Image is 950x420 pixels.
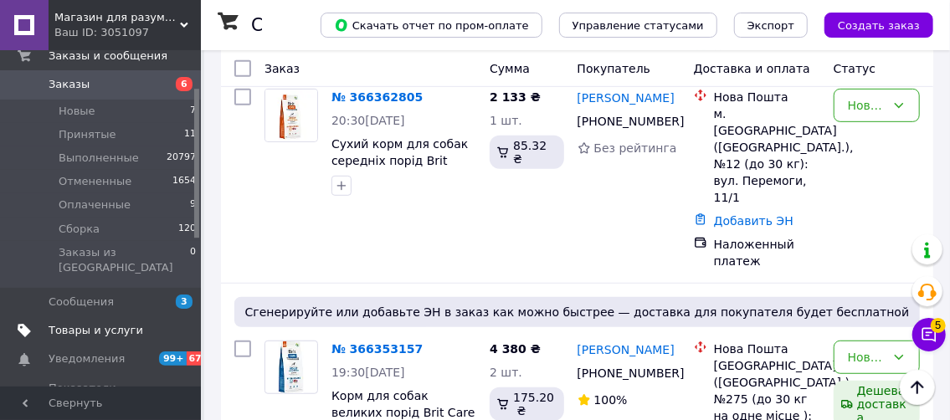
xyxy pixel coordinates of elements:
[49,49,167,64] span: Заказы и сообщения
[321,13,542,38] button: Скачать отчет по пром-оплате
[331,366,405,379] span: 19:30[DATE]
[59,222,100,237] span: Сборка
[594,141,677,155] span: Без рейтинга
[176,295,193,309] span: 3
[900,370,935,405] button: Наверх
[59,174,131,189] span: Отмененные
[578,115,685,128] span: [PHONE_NUMBER]
[190,245,196,275] span: 0
[264,89,318,142] a: Фото товару
[264,341,318,394] a: Фото товару
[172,174,196,189] span: 1654
[490,114,522,127] span: 1 шт.
[59,104,95,119] span: Новые
[578,366,685,380] span: [PHONE_NUMBER]
[714,236,820,269] div: Наложенный платеж
[159,351,187,366] span: 99+
[49,295,114,310] span: Сообщения
[59,151,139,166] span: Выполненные
[490,342,541,356] span: 4 380 ₴
[824,13,933,38] button: Создать заказ
[714,89,820,105] div: Нова Пошта
[184,127,196,142] span: 11
[59,197,131,213] span: Оплаченные
[190,197,196,213] span: 9
[59,245,190,275] span: Заказы из [GEOGRAPHIC_DATA]
[331,137,468,251] a: Сухий корм для собак середніх порід Brit Care Dog Hypoallergenic Adult Medium Breed гіпоалергенни...
[490,366,522,379] span: 2 шт.
[594,393,628,407] span: 100%
[490,90,541,104] span: 2 133 ₴
[578,90,675,106] a: [PERSON_NAME]
[808,18,933,31] a: Создать заказ
[838,19,920,32] span: Создать заказ
[187,351,206,366] span: 67
[747,19,794,32] span: Экспорт
[331,342,423,356] a: № 366353157
[694,62,810,75] span: Доставка и оплата
[279,341,305,393] img: Фото товару
[714,341,820,357] div: Нова Пошта
[49,323,143,338] span: Товары и услуги
[49,77,90,92] span: Заказы
[334,18,529,33] span: Скачать отчет по пром-оплате
[912,318,946,351] button: Чат с покупателем5
[190,104,196,119] span: 7
[578,341,675,358] a: [PERSON_NAME]
[834,62,876,75] span: Статус
[59,127,116,142] span: Принятые
[559,13,717,38] button: Управление статусами
[167,151,196,166] span: 20797
[714,214,793,228] a: Добавить ЭН
[490,136,563,169] div: 85.32 ₴
[49,381,155,411] span: Показатели работы компании
[734,13,808,38] button: Экспорт
[578,62,651,75] span: Покупатель
[331,114,405,127] span: 20:30[DATE]
[848,96,886,115] div: Новый
[251,15,395,35] h1: Список заказов
[265,90,317,141] img: Фото товару
[714,105,820,206] div: м. [GEOGRAPHIC_DATA] ([GEOGRAPHIC_DATA].), №12 (до 30 кг): вул. Перемоги, 11/1
[490,62,530,75] span: Сумма
[241,304,913,320] span: Сгенерируйте или добавьте ЭН в заказ как можно быстрее — доставка для покупателя будет бесплатной
[573,19,704,32] span: Управление статусами
[54,25,201,40] div: Ваш ID: 3051097
[178,222,196,237] span: 120
[49,351,125,366] span: Уведомления
[931,318,946,333] span: 5
[176,77,193,91] span: 6
[264,62,300,75] span: Заказ
[54,10,180,25] span: Магазин для разумных владельцев. Опт и розница
[848,348,886,366] div: Новый
[331,90,423,104] a: № 366362805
